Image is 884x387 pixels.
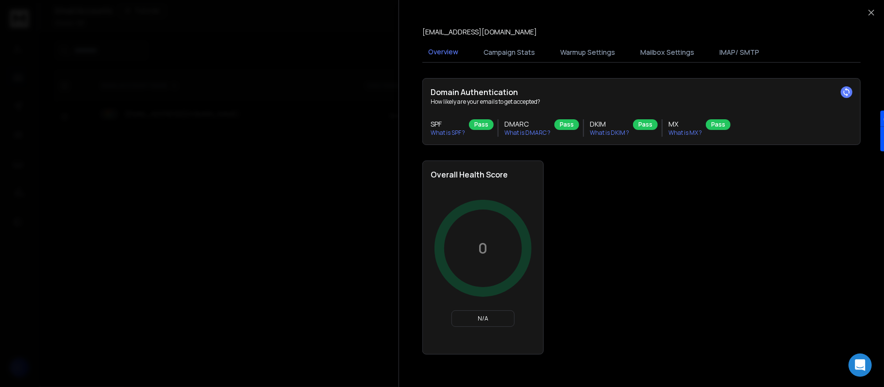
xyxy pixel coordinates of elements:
h3: DKIM [590,119,629,129]
p: 0 [479,240,488,257]
h3: MX [668,119,702,129]
p: N/A [456,315,510,322]
button: Warmup Settings [554,42,621,63]
p: What is SPF ? [431,129,465,137]
h2: Overall Health Score [431,169,535,180]
h3: DMARC [504,119,550,129]
p: What is MX ? [668,129,702,137]
button: Overview [422,41,464,64]
div: Open Intercom Messenger [849,354,872,377]
p: [EMAIL_ADDRESS][DOMAIN_NAME] [422,27,537,37]
h2: Domain Authentication [431,86,852,98]
div: Pass [554,119,579,130]
h3: SPF [431,119,465,129]
p: What is DKIM ? [590,129,629,137]
p: How likely are your emails to get accepted? [431,98,852,106]
button: IMAP/ SMTP [714,42,765,63]
div: Pass [633,119,658,130]
p: What is DMARC ? [504,129,550,137]
button: Campaign Stats [478,42,541,63]
button: Mailbox Settings [634,42,700,63]
div: Pass [469,119,494,130]
div: Pass [706,119,731,130]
